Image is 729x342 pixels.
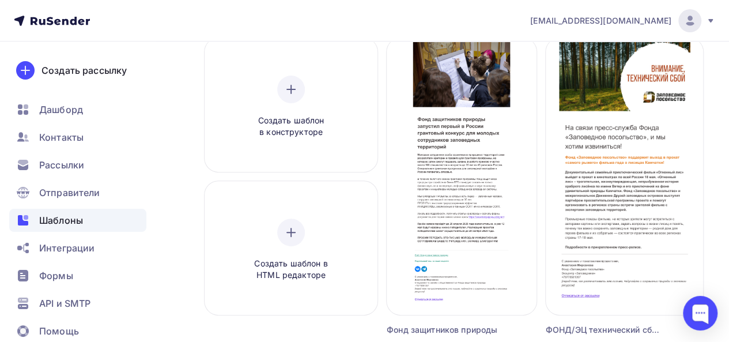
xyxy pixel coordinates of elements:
a: Формы [9,264,146,287]
span: [EMAIL_ADDRESS][DOMAIN_NAME] [530,15,671,27]
span: API и SMTP [39,296,90,310]
a: Шаблоны [9,209,146,232]
span: Создать шаблон в конструкторе [236,115,346,138]
div: Создать рассылку [41,63,127,77]
span: Рассылки [39,158,84,172]
span: Создать шаблон в HTML редакторе [236,258,346,281]
span: Формы [39,269,73,283]
div: ФОНД/ЭЦ технический сбой рассылки [546,324,664,336]
a: [EMAIL_ADDRESS][DOMAIN_NAME] [530,9,715,32]
a: Контакты [9,126,146,149]
a: Рассылки [9,153,146,176]
div: Фонд защитников природы [387,324,499,336]
a: Отправители [9,181,146,204]
span: Отправители [39,186,100,200]
a: Дашборд [9,98,146,121]
span: Помощь [39,324,79,338]
span: Дашборд [39,103,83,116]
span: Интеграции [39,241,95,255]
span: Шаблоны [39,213,83,227]
span: Контакты [39,130,84,144]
